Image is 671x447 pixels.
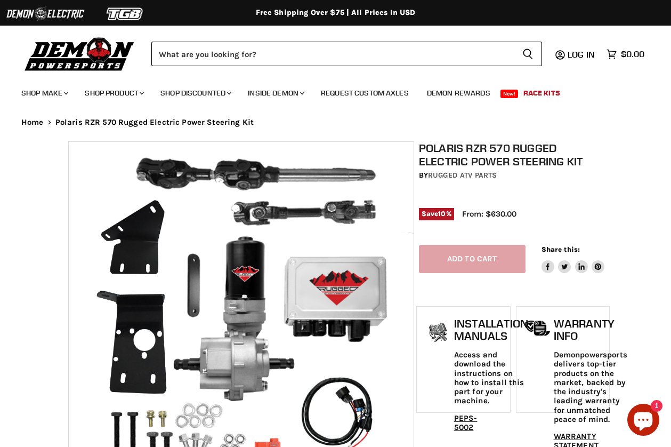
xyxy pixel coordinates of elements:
[454,350,528,406] p: Access and download the instructions on how to install this part for your machine.
[454,413,478,432] a: PEPS-5002
[563,50,601,59] a: Log in
[240,82,311,104] a: Inside Demon
[77,82,150,104] a: Shop Product
[419,82,498,104] a: Demon Rewards
[438,210,446,218] span: 10
[152,82,238,104] a: Shop Discounted
[515,82,568,104] a: Race Kits
[313,82,417,104] a: Request Custom Axles
[514,42,542,66] button: Search
[541,245,605,273] aside: Share this:
[419,170,608,181] div: by
[5,4,85,24] img: Demon Electric Logo 2
[462,209,516,219] span: From: $630.00
[554,350,627,424] p: Demonpowersports delivers top-tier products on the market, backed by the industry's leading warra...
[568,49,595,60] span: Log in
[55,118,254,127] span: Polaris RZR 570 Rugged Electric Power Steering Kit
[524,320,551,337] img: warranty-icon.png
[151,42,542,66] form: Product
[425,320,451,347] img: install_manual-icon.png
[13,78,642,104] ul: Main menu
[624,404,662,438] inbox-online-store-chat: Shopify online store chat
[428,171,497,180] a: Rugged ATV Parts
[541,245,580,253] span: Share this:
[151,42,514,66] input: Search
[21,35,138,73] img: Demon Powersports
[554,317,627,342] h1: Warranty Info
[13,82,75,104] a: Shop Make
[85,4,165,24] img: TGB Logo 2
[21,118,44,127] a: Home
[454,317,528,342] h1: Installation Manuals
[419,141,608,168] h1: Polaris RZR 570 Rugged Electric Power Steering Kit
[500,90,519,98] span: New!
[621,49,644,59] span: $0.00
[601,46,650,62] a: $0.00
[419,208,454,220] span: Save %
